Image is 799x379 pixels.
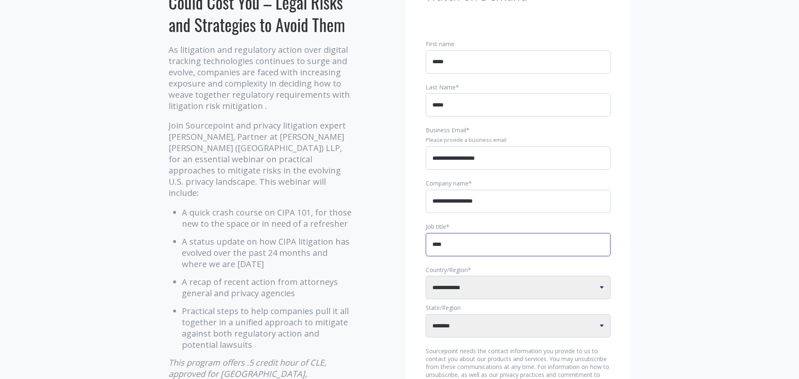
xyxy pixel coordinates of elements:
[426,266,468,274] span: Country/Region
[182,276,354,299] li: A recap of recent action from attorneys general and privacy agencies
[182,305,354,350] li: Practical steps to help companies pull it all together in a unified approach to mitigate against ...
[426,223,446,230] span: Job title
[426,179,469,187] span: Company name
[426,136,610,144] legend: Please provide a business email
[169,120,354,198] p: Join Sourcepoint and privacy litigation expert [PERSON_NAME], Partner at [PERSON_NAME] [PERSON_NA...
[426,126,466,134] span: Business Email
[426,40,454,48] span: First name
[182,207,354,229] li: A quick crash course on CIPA 101, for those new to the space or in need of a refresher
[169,44,354,111] p: As litigation and regulatory action over digital tracking technologies continues to surge and evo...
[426,304,461,312] span: State/Region
[182,236,354,270] li: A status update on how CIPA litigation has evolved over the past 24 months and where we are [DATE]
[426,83,456,91] span: Last Name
